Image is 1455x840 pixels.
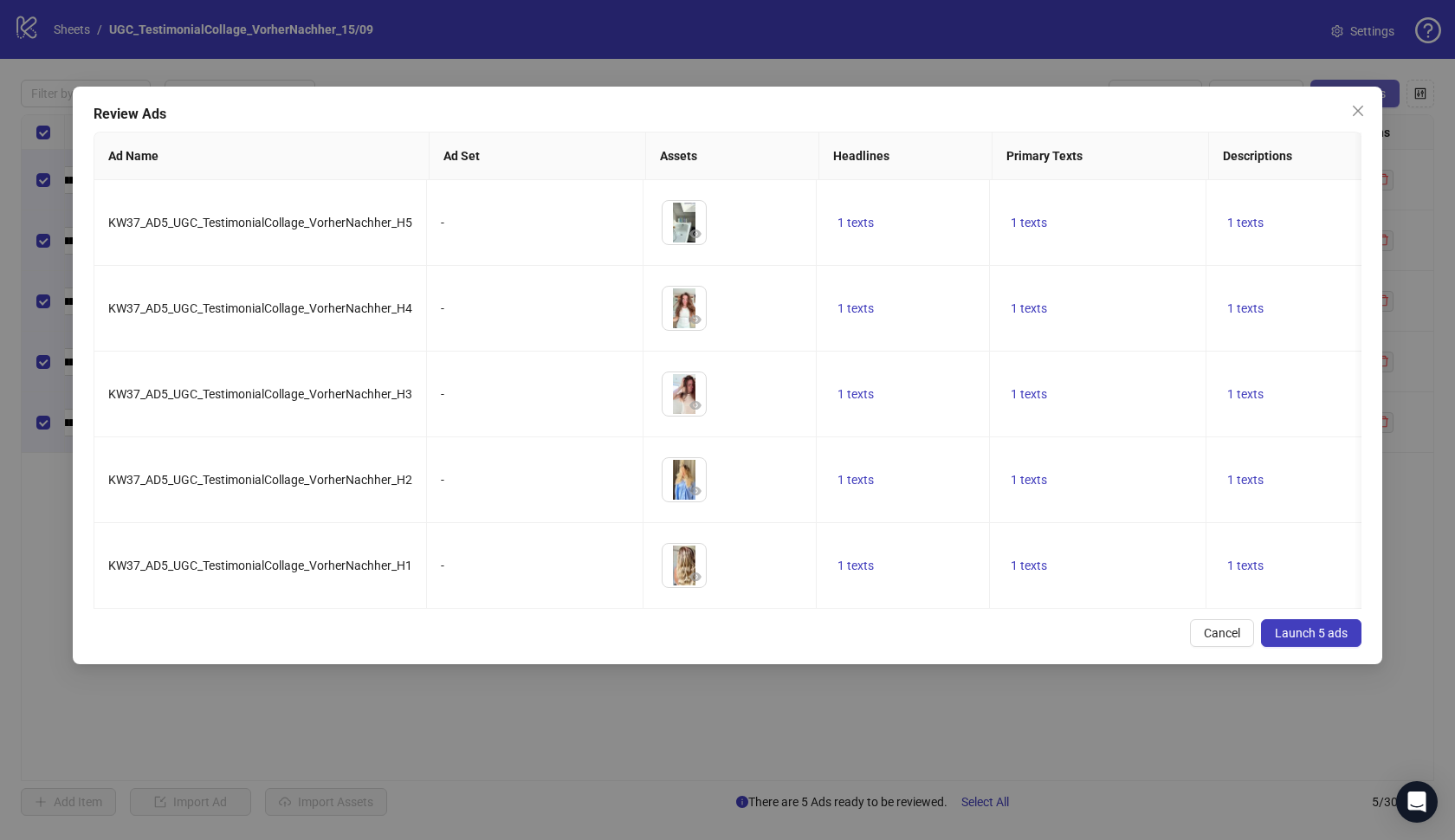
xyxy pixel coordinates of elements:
button: 1 texts [1004,298,1054,319]
span: eye [689,399,702,411]
span: eye [689,485,702,497]
div: - [441,299,629,318]
span: KW37_AD5_UGC_TestimonialCollage_VorherNachher_H2 [108,473,412,487]
span: 1 texts [837,473,874,487]
button: Preview [685,566,706,587]
span: 1 texts [1011,301,1047,315]
button: 1 texts [831,555,881,576]
button: Cancel [1190,619,1254,647]
span: 1 texts [1011,559,1047,572]
span: KW37_AD5_UGC_TestimonialCollage_VorherNachher_H1 [108,559,412,572]
button: 1 texts [1220,384,1271,404]
span: eye [689,228,702,240]
div: Open Intercom Messenger [1396,781,1438,823]
button: 1 texts [1220,555,1271,576]
span: KW37_AD5_UGC_TestimonialCollage_VorherNachher_H3 [108,387,412,401]
button: 1 texts [831,212,881,233]
img: Asset 1 [663,458,706,501]
span: 1 texts [1227,216,1264,229]
th: Descriptions [1209,132,1426,180]
th: Ad Set [430,132,646,180]
span: KW37_AD5_UGC_TestimonialCollage_VorherNachher_H4 [108,301,412,315]
div: - [441,213,629,232]
button: 1 texts [1004,469,1054,490]
th: Assets [646,132,819,180]
span: 1 texts [837,559,874,572]
button: 1 texts [831,298,881,319]
span: Launch 5 ads [1275,626,1348,640]
span: eye [689,571,702,583]
span: 1 texts [837,216,874,229]
img: Asset 1 [663,544,706,587]
button: Preview [685,481,706,501]
span: close [1351,104,1365,118]
button: 1 texts [1004,384,1054,404]
button: Launch 5 ads [1261,619,1361,647]
span: Cancel [1204,626,1240,640]
span: 1 texts [1227,559,1264,572]
span: 1 texts [1227,387,1264,401]
button: 1 texts [1220,212,1271,233]
button: 1 texts [1004,555,1054,576]
span: 1 texts [1227,473,1264,487]
div: - [441,470,629,489]
button: 1 texts [1220,298,1271,319]
span: 1 texts [1227,301,1264,315]
img: Asset 1 [663,201,706,244]
button: 1 texts [831,384,881,404]
th: Ad Name [94,132,430,180]
button: 1 texts [831,469,881,490]
span: eye [689,313,702,326]
span: 1 texts [1011,473,1047,487]
button: 1 texts [1004,212,1054,233]
th: Primary Texts [993,132,1209,180]
span: KW37_AD5_UGC_TestimonialCollage_VorherNachher_H5 [108,216,412,229]
span: 1 texts [1011,216,1047,229]
div: - [441,384,629,404]
img: Asset 1 [663,287,706,330]
div: Review Ads [94,104,1361,125]
button: 1 texts [1220,469,1271,490]
button: Preview [685,395,706,416]
th: Headlines [819,132,993,180]
div: - [441,556,629,575]
span: 1 texts [1011,387,1047,401]
img: Asset 1 [663,372,706,416]
button: Preview [685,223,706,244]
span: 1 texts [837,301,874,315]
span: 1 texts [837,387,874,401]
button: Close [1344,97,1372,125]
button: Preview [685,309,706,330]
